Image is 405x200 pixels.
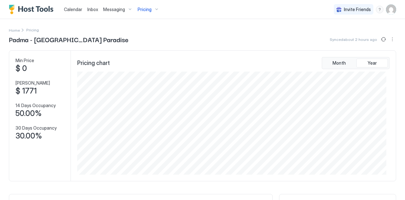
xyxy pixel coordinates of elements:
[26,28,39,32] span: Breadcrumb
[16,103,56,108] span: 14 Days Occupancy
[333,60,346,66] span: Month
[389,35,396,43] button: More options
[356,59,388,68] button: Year
[9,27,20,33] a: Home
[16,58,34,63] span: Min Price
[386,4,396,15] div: User profile
[16,80,50,86] span: [PERSON_NAME]
[77,60,110,67] span: Pricing chart
[16,86,37,96] span: $ 1771
[322,57,389,69] div: tab-group
[9,5,56,14] a: Host Tools Logo
[323,59,355,68] button: Month
[344,7,371,12] span: Invite Friends
[376,6,383,13] div: menu
[9,28,20,33] span: Home
[103,7,125,12] span: Messaging
[16,109,42,118] span: 50.00%
[64,7,82,12] span: Calendar
[389,35,396,43] div: menu
[16,131,42,141] span: 30.00%
[380,35,387,43] button: Sync prices
[368,60,377,66] span: Year
[138,7,152,12] span: Pricing
[16,64,27,73] span: $ 0
[64,6,82,13] a: Calendar
[87,6,98,13] a: Inbox
[9,27,20,33] div: Breadcrumb
[87,7,98,12] span: Inbox
[330,37,377,42] span: Synced about 2 hours ago
[9,35,128,44] span: Padma - [GEOGRAPHIC_DATA] Paradise
[16,125,57,131] span: 30 Days Occupancy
